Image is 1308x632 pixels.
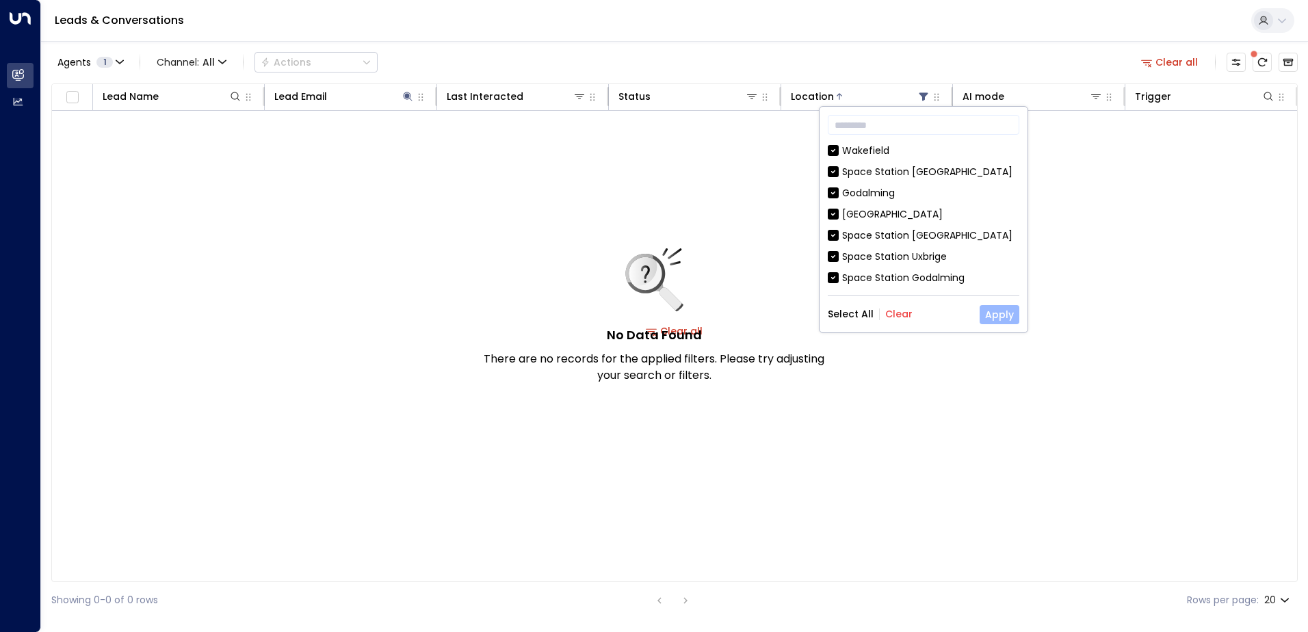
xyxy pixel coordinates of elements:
[828,186,1019,200] div: Godalming
[202,57,215,68] span: All
[842,144,889,158] div: Wakefield
[842,207,943,222] div: [GEOGRAPHIC_DATA]
[842,271,965,285] div: Space Station Godalming
[828,165,1019,179] div: Space Station [GEOGRAPHIC_DATA]
[828,250,1019,264] div: Space Station Uxbrige
[151,53,232,72] button: Channel:All
[828,228,1019,243] div: Space Station [GEOGRAPHIC_DATA]
[828,308,874,319] button: Select All
[254,52,378,73] button: Actions
[51,53,129,72] button: Agents1
[1136,53,1204,72] button: Clear all
[963,88,1102,105] div: AI mode
[828,144,1019,158] div: Wakefield
[618,88,651,105] div: Status
[254,52,378,73] div: Button group with a nested menu
[607,326,702,344] h5: No Data Found
[51,593,158,607] div: Showing 0-0 of 0 rows
[842,186,895,200] div: Godalming
[447,88,586,105] div: Last Interacted
[151,53,232,72] span: Channel:
[1264,590,1292,610] div: 20
[828,207,1019,222] div: [GEOGRAPHIC_DATA]
[103,88,242,105] div: Lead Name
[842,250,947,264] div: Space Station Uxbrige
[64,89,81,106] span: Toggle select all
[963,88,1004,105] div: AI mode
[103,88,159,105] div: Lead Name
[1253,53,1272,72] span: There are new threads available. Refresh the grid to view the latest updates.
[1227,53,1246,72] button: Customize
[1187,593,1259,607] label: Rows per page:
[1279,53,1298,72] button: Archived Leads
[1135,88,1171,105] div: Trigger
[57,57,91,67] span: Agents
[980,305,1019,324] button: Apply
[885,308,913,319] button: Clear
[261,56,311,68] div: Actions
[618,88,758,105] div: Status
[828,271,1019,285] div: Space Station Godalming
[651,592,694,609] nav: pagination navigation
[274,88,414,105] div: Lead Email
[483,351,825,384] p: There are no records for the applied filters. Please try adjusting your search or filters.
[791,88,930,105] div: Location
[791,88,834,105] div: Location
[842,165,1012,179] div: Space Station [GEOGRAPHIC_DATA]
[55,12,184,28] a: Leads & Conversations
[842,228,1012,243] div: Space Station [GEOGRAPHIC_DATA]
[1135,88,1275,105] div: Trigger
[96,57,113,68] span: 1
[447,88,523,105] div: Last Interacted
[274,88,327,105] div: Lead Email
